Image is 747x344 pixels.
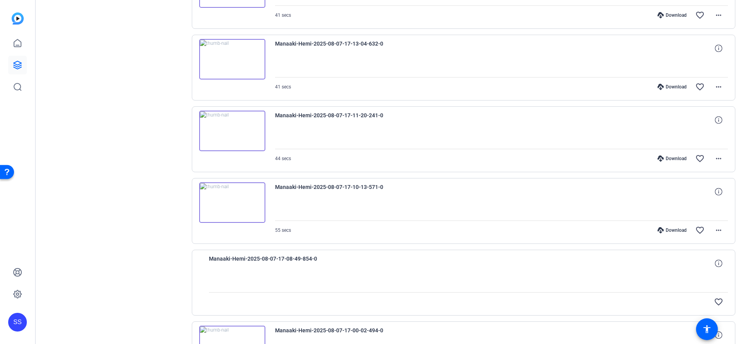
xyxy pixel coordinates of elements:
[199,111,265,151] img: thumb-nail
[714,297,723,307] mat-icon: favorite_border
[275,12,291,18] span: 41 secs
[209,254,353,273] span: Manaaki-Hemi-2025-08-07-17-08-49-854-0
[654,84,691,90] div: Download
[695,154,705,163] mat-icon: favorite_border
[654,227,691,233] div: Download
[275,111,419,129] span: Manaaki-Hemi-2025-08-07-17-11-20-241-0
[199,182,265,223] img: thumb-nail
[702,325,712,334] mat-icon: accessibility
[275,182,419,201] span: Manaaki-Hemi-2025-08-07-17-10-13-571-0
[275,39,419,58] span: Manaaki-Hemi-2025-08-07-17-13-04-632-0
[714,11,723,20] mat-icon: more_horiz
[654,12,691,18] div: Download
[8,313,27,332] div: SS
[714,154,723,163] mat-icon: more_horiz
[275,228,291,233] span: 55 secs
[12,12,24,25] img: blue-gradient.svg
[199,39,265,79] img: thumb-nail
[714,82,723,92] mat-icon: more_horiz
[714,226,723,235] mat-icon: more_horiz
[695,82,705,92] mat-icon: favorite_border
[695,226,705,235] mat-icon: favorite_border
[275,156,291,161] span: 44 secs
[275,84,291,90] span: 41 secs
[695,11,705,20] mat-icon: favorite_border
[654,155,691,162] div: Download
